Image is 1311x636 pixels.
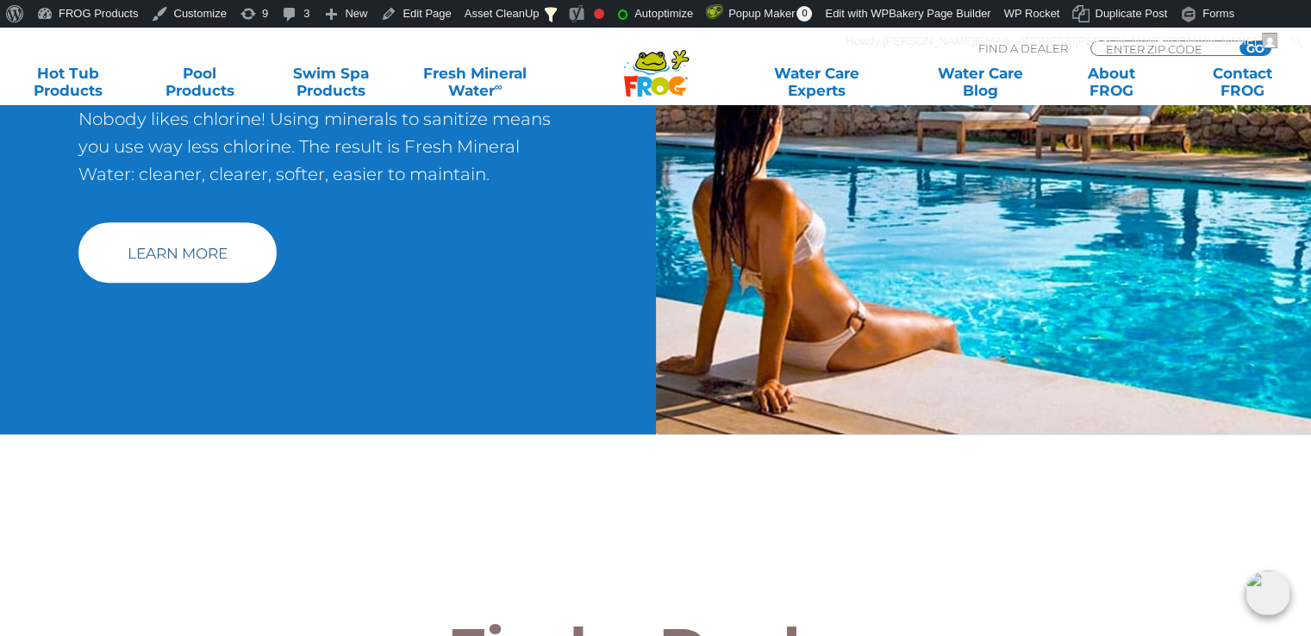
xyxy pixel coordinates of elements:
div: Focus keyphrase not set [594,9,604,19]
a: ContactFROG [1192,65,1294,99]
a: Swim SpaProducts [280,65,382,99]
a: Fresh MineralWater∞ [411,65,539,99]
span: [PERSON_NAME][EMAIL_ADDRESS][PERSON_NAME][DOMAIN_NAME] [883,34,1257,47]
a: Learn More [78,222,277,283]
p: Nobody likes chlorine! Using minerals to sanitize means you use way less chlorine. The result is ... [78,105,577,205]
a: Howdy, [840,28,1284,55]
a: AboutFROG [1060,65,1162,99]
img: openIcon [1245,571,1290,615]
a: Hot TubProducts [17,65,119,99]
a: Water CareExperts [734,65,900,99]
span: 0 [796,6,812,22]
a: PoolProducts [148,65,250,99]
sup: ∞ [494,80,502,93]
a: Water CareBlog [929,65,1031,99]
